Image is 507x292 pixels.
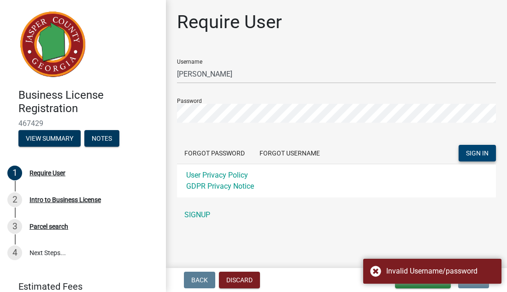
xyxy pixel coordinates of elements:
[184,272,215,288] button: Back
[29,197,101,203] div: Intro to Business License
[7,219,22,234] div: 3
[18,119,147,128] span: 467429
[177,11,282,33] h1: Require User
[252,145,327,161] button: Forgot Username
[84,135,119,143] wm-modal-confirm: Notes
[18,130,81,147] button: View Summary
[386,266,495,277] div: Invalid Username/password
[459,145,496,161] button: SIGN IN
[186,171,248,179] a: User Privacy Policy
[7,166,22,180] div: 1
[177,145,252,161] button: Forgot Password
[219,272,260,288] button: Discard
[191,276,208,284] span: Back
[29,223,68,230] div: Parcel search
[18,135,81,143] wm-modal-confirm: Summary
[18,89,159,115] h4: Business License Registration
[7,245,22,260] div: 4
[7,192,22,207] div: 2
[186,182,254,191] a: GDPR Privacy Notice
[18,10,88,79] img: Jasper County, Georgia
[177,206,496,224] a: SIGNUP
[29,170,65,176] div: Require User
[84,130,119,147] button: Notes
[466,149,489,157] span: SIGN IN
